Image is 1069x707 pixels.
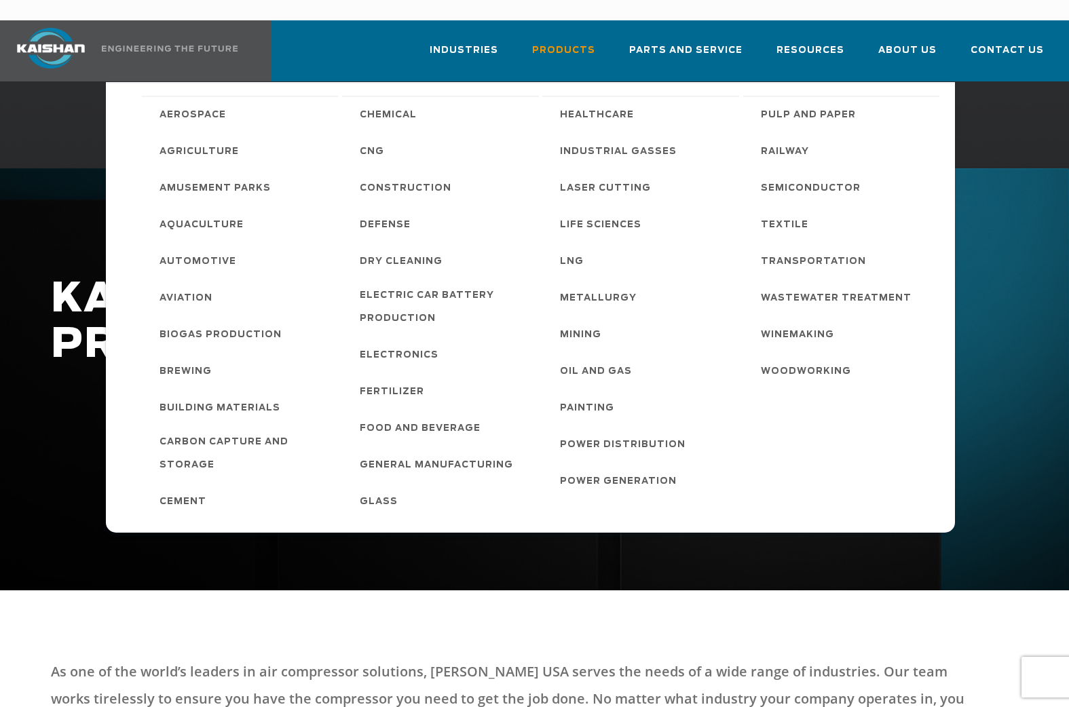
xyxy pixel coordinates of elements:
[346,96,538,132] a: Chemical
[761,250,866,273] span: Transportation
[560,177,651,200] span: Laser Cutting
[878,43,937,58] span: About Us
[761,104,856,127] span: Pulp and Paper
[160,360,212,383] span: Brewing
[146,96,338,132] a: Aerospace
[160,324,282,347] span: Biogas Production
[747,169,939,206] a: Semiconductor
[971,33,1044,79] a: Contact Us
[160,397,280,420] span: Building Materials
[102,45,238,52] img: Engineering the future
[160,214,244,237] span: Aquaculture
[360,104,417,127] span: Chemical
[776,33,844,79] a: Resources
[346,242,538,279] a: Dry Cleaning
[160,250,236,273] span: Automotive
[878,33,937,79] a: About Us
[160,431,324,477] span: Carbon Capture and Storage
[346,169,538,206] a: Construction
[146,425,338,482] a: Carbon Capture and Storage
[360,491,398,514] span: Glass
[146,132,338,169] a: Agriculture
[360,214,411,237] span: Defense
[747,206,939,242] a: Textile
[346,372,538,409] a: Fertilizer
[560,214,641,237] span: Life Sciences
[546,389,738,425] a: Painting
[546,132,738,169] a: Industrial Gasses
[776,43,844,58] span: Resources
[560,360,632,383] span: Oil and Gas
[532,33,595,79] a: Products
[747,242,939,279] a: Transportation
[546,352,738,389] a: Oil and Gas
[560,250,584,273] span: LNG
[146,389,338,425] a: Building Materials
[546,242,738,279] a: LNG
[360,381,424,404] span: Fertilizer
[146,242,338,279] a: Automotive
[146,279,338,316] a: Aviation
[146,169,338,206] a: Amusement Parks
[532,43,595,58] span: Products
[560,104,634,127] span: Healthcare
[146,206,338,242] a: Aquaculture
[629,33,743,79] a: Parts and Service
[546,462,738,499] a: Power Generation
[560,470,677,493] span: Power Generation
[761,324,834,347] span: Winemaking
[146,482,338,519] a: Cement
[360,344,438,367] span: Electronics
[546,169,738,206] a: Laser Cutting
[747,352,939,389] a: Woodworking
[546,425,738,462] a: Power Distribution
[160,491,206,514] span: Cement
[747,316,939,352] a: Winemaking
[761,177,861,200] span: Semiconductor
[560,434,686,457] span: Power Distribution
[360,177,451,200] span: Construction
[971,43,1044,58] span: Contact Us
[761,214,808,237] span: Textile
[160,287,212,310] span: Aviation
[360,417,481,440] span: Food and Beverage
[346,336,538,372] a: Electronics
[146,316,338,352] a: Biogas Production
[360,454,513,477] span: General Manufacturing
[160,104,226,127] span: Aerospace
[560,287,637,310] span: Metallurgy
[346,446,538,482] a: General Manufacturing
[160,177,271,200] span: Amusement Parks
[747,96,939,132] a: Pulp and Paper
[346,482,538,519] a: Glass
[360,140,384,164] span: CNG
[560,140,677,164] span: Industrial Gasses
[360,284,525,330] span: Electric Car Battery Production
[546,96,738,132] a: Healthcare
[430,43,498,58] span: Industries
[51,277,854,368] h1: KAISHAN PRODUCTS
[146,352,338,389] a: Brewing
[560,397,614,420] span: Painting
[761,140,809,164] span: Railway
[346,206,538,242] a: Defense
[761,287,912,310] span: Wastewater Treatment
[546,279,738,316] a: Metallurgy
[546,316,738,352] a: Mining
[346,132,538,169] a: CNG
[346,409,538,446] a: Food and Beverage
[747,132,939,169] a: Railway
[430,33,498,79] a: Industries
[160,140,239,164] span: Agriculture
[747,279,939,316] a: Wastewater Treatment
[629,43,743,58] span: Parts and Service
[560,324,601,347] span: Mining
[761,360,851,383] span: Woodworking
[546,206,738,242] a: Life Sciences
[346,279,538,336] a: Electric Car Battery Production
[360,250,443,273] span: Dry Cleaning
